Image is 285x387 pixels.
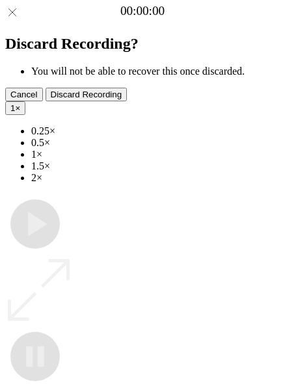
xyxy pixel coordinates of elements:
[46,88,128,101] button: Discard Recording
[5,101,25,115] button: 1×
[31,66,280,77] li: You will not be able to recover this once discarded.
[31,137,280,149] li: 0.5×
[31,149,280,160] li: 1×
[120,4,165,18] a: 00:00:00
[5,35,280,53] h2: Discard Recording?
[31,172,280,184] li: 2×
[5,88,43,101] button: Cancel
[31,160,280,172] li: 1.5×
[31,125,280,137] li: 0.25×
[10,103,15,113] span: 1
